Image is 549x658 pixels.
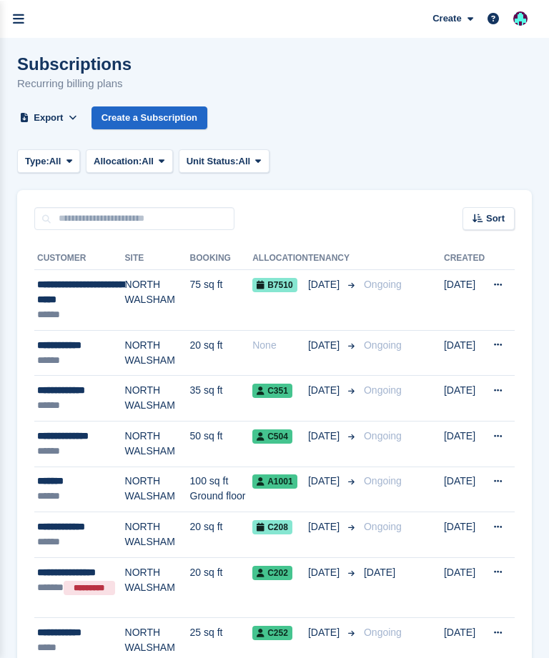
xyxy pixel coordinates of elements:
button: Allocation: All [86,149,173,172]
td: 35 sq ft [190,375,253,421]
span: Ongoing [364,339,402,350]
span: Ongoing [364,429,402,441]
h1: Subscriptions [17,54,132,73]
span: [DATE] [308,624,342,639]
td: 20 sq ft [190,329,253,375]
td: [DATE] [444,420,485,466]
td: NORTH WALSHAM [125,329,190,375]
span: All [49,154,61,168]
th: Booking [190,246,253,269]
p: Recurring billing plans [17,75,132,91]
button: Type: All [17,149,80,172]
span: Ongoing [364,626,402,637]
span: A1001 [252,474,297,488]
span: All [142,154,154,168]
td: NORTH WALSHAM [125,512,190,557]
span: C252 [252,625,292,639]
span: Ongoing [364,474,402,486]
td: [DATE] [444,466,485,512]
span: Unit Status: [187,154,239,168]
span: [DATE] [308,382,342,397]
td: NORTH WALSHAM [125,466,190,512]
span: [DATE] [308,473,342,488]
span: [DATE] [308,564,342,579]
span: Type: [25,154,49,168]
span: [DATE] [308,276,342,291]
td: [DATE] [444,512,485,557]
td: [DATE] [444,557,485,617]
td: 100 sq ft Ground floor [190,466,253,512]
td: NORTH WALSHAM [125,375,190,421]
td: 20 sq ft [190,512,253,557]
th: Customer [34,246,125,269]
span: [DATE] [308,337,342,352]
td: NORTH WALSHAM [125,420,190,466]
td: [DATE] [444,329,485,375]
span: Ongoing [364,520,402,532]
td: NORTH WALSHAM [125,557,190,617]
th: Site [125,246,190,269]
td: [DATE] [444,375,485,421]
td: [DATE] [444,269,485,330]
span: C504 [252,429,292,443]
span: Allocation: [94,154,142,168]
span: C202 [252,565,292,579]
button: Export [17,106,80,129]
span: [DATE] [308,428,342,443]
span: Sort [486,211,505,225]
img: Simon Gardner [513,11,528,25]
span: Create [432,11,461,25]
span: [DATE] [308,519,342,534]
span: [DATE] [364,566,395,577]
span: C208 [252,519,292,534]
th: Tenancy [308,246,358,269]
button: Unit Status: All [179,149,269,172]
span: C351 [252,383,292,397]
span: All [239,154,251,168]
span: Export [34,110,63,124]
th: Allocation [252,246,308,269]
span: B7510 [252,277,297,291]
div: None [252,337,308,352]
span: Ongoing [364,384,402,395]
td: 75 sq ft [190,269,253,330]
span: Ongoing [364,278,402,289]
a: Create a Subscription [91,106,207,129]
td: 50 sq ft [190,420,253,466]
th: Created [444,246,485,269]
td: NORTH WALSHAM [125,269,190,330]
td: 20 sq ft [190,557,253,617]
